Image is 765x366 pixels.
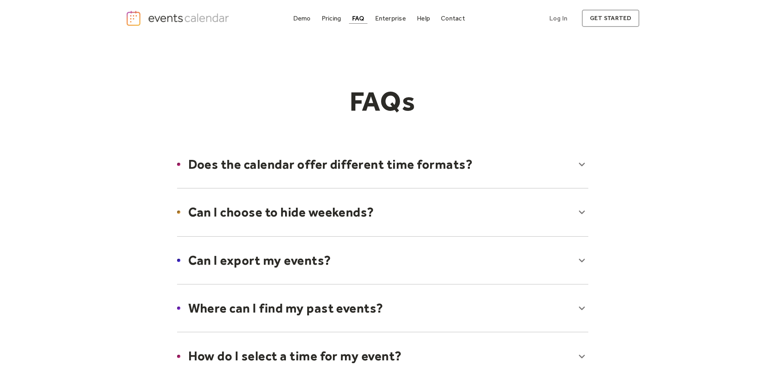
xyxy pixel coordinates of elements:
div: Help [417,16,430,20]
a: Contact [438,13,468,24]
a: Log In [541,10,575,27]
a: Pricing [318,13,345,24]
a: get started [582,10,639,27]
div: Demo [293,16,311,20]
a: home [126,10,232,27]
a: Enterprise [372,13,409,24]
h1: FAQs [228,85,537,118]
div: Contact [441,16,465,20]
a: FAQ [349,13,368,24]
div: FAQ [352,16,365,20]
div: Enterprise [375,16,406,20]
div: Pricing [322,16,341,20]
a: Help [414,13,433,24]
a: Demo [290,13,314,24]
